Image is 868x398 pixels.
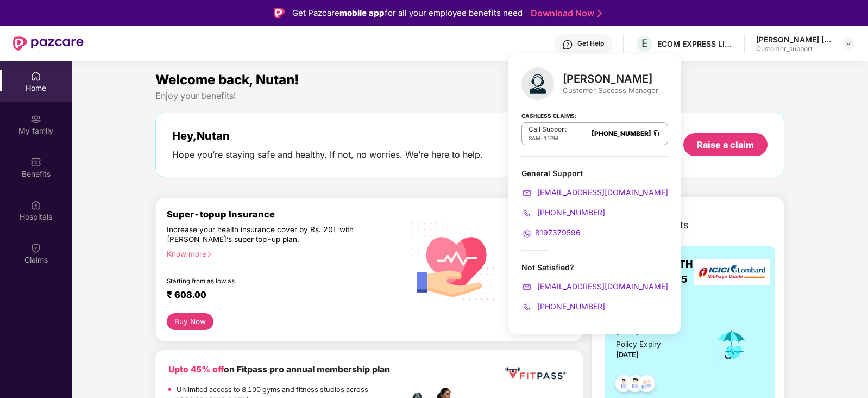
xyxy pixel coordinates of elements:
span: 8AM [529,135,540,141]
a: [PHONE_NUMBER] [521,302,605,311]
span: [PHONE_NUMBER] [535,302,605,311]
span: 11PM [544,135,558,141]
div: General Support [521,168,668,239]
span: 8197379596 [535,228,581,237]
div: [PERSON_NAME] [563,72,658,85]
img: svg+xml;base64,PHN2ZyB3aWR0aD0iMjAiIGhlaWdodD0iMjAiIHZpZXdCb3g9IjAgMCAyMCAyMCIgZmlsbD0ibm9uZSIgeG... [30,114,41,125]
img: svg+xml;base64,PHN2ZyBpZD0iQmVuZWZpdHMiIHhtbG5zPSJodHRwOi8vd3d3LnczLm9yZy8yMDAwL3N2ZyIgd2lkdGg9Ij... [30,157,41,167]
button: Buy Now [167,313,213,330]
img: svg+xml;base64,PHN2ZyB4bWxucz0iaHR0cDovL3d3dy53My5vcmcvMjAwMC9zdmciIHdpZHRoPSIyMCIgaGVpZ2h0PSIyMC... [521,208,532,219]
span: E [641,37,648,50]
div: Know more [167,249,396,257]
img: svg+xml;base64,PHN2ZyBpZD0iSG9tZSIgeG1sbnM9Imh0dHA6Ly93d3cudzMub3JnLzIwMDAvc3ZnIiB3aWR0aD0iMjAiIG... [30,71,41,82]
a: [PHONE_NUMBER] [592,129,651,138]
strong: mobile app [339,8,385,18]
img: svg+xml;base64,PHN2ZyB4bWxucz0iaHR0cDovL3d3dy53My5vcmcvMjAwMC9zdmciIHhtbG5zOnhsaW5rPSJodHRwOi8vd3... [403,209,504,312]
img: Logo [274,8,285,18]
b: on Fitpass pro annual membership plan [168,364,390,375]
div: Customer_support [756,45,832,53]
a: [EMAIL_ADDRESS][DOMAIN_NAME] [521,188,668,197]
img: icon [714,327,749,363]
span: [DATE] [616,351,639,359]
div: Get Pazcare for all your employee benefits need [292,7,523,20]
img: svg+xml;base64,PHN2ZyBpZD0iSG9zcGl0YWxzIiB4bWxucz0iaHR0cDovL3d3dy53My5vcmcvMjAwMC9zdmciIHdpZHRoPS... [30,200,41,210]
img: svg+xml;base64,PHN2ZyB4bWxucz0iaHR0cDovL3d3dy53My5vcmcvMjAwMC9zdmciIHdpZHRoPSIyMCIgaGVpZ2h0PSIyMC... [521,228,532,239]
span: [EMAIL_ADDRESS][DOMAIN_NAME] [535,282,668,291]
div: Hope you’re staying safe and healthy. If not, no worries. We’re here to help. [172,149,483,160]
span: [PHONE_NUMBER] [535,208,605,217]
img: svg+xml;base64,PHN2ZyBpZD0iRHJvcGRvd24tMzJ4MzIiIHhtbG5zPSJodHRwOi8vd3d3LnczLm9yZy8yMDAwL3N2ZyIgd2... [844,39,853,48]
b: Upto 45% off [168,364,224,375]
span: [EMAIL_ADDRESS][DOMAIN_NAME] [535,188,668,197]
span: Welcome back, Nutan! [155,72,299,88]
img: fppp.png [503,363,568,383]
p: Call Support [529,125,567,134]
span: right [206,251,212,257]
div: Policy Expiry [616,339,661,351]
img: Stroke [597,8,602,19]
div: Get Help [577,39,604,48]
div: Increase your health insurance cover by Rs. 20L with [PERSON_NAME]’s super top-up plan. [167,225,356,244]
a: [PHONE_NUMBER] [521,208,605,217]
img: svg+xml;base64,PHN2ZyB4bWxucz0iaHR0cDovL3d3dy53My5vcmcvMjAwMC9zdmciIHdpZHRoPSIyMCIgaGVpZ2h0PSIyMC... [521,302,532,313]
div: ECOM EXPRESS LIMITED [657,39,733,49]
div: [PERSON_NAME] [PERSON_NAME] [756,34,832,45]
div: ₹ 608.00 [167,289,392,302]
div: Not Satisfied? [521,262,668,313]
div: General Support [521,168,668,178]
a: 8197379596 [521,228,581,237]
div: Hey, Nutan [172,129,483,142]
a: Download Now [531,8,599,19]
img: svg+xml;base64,PHN2ZyBpZD0iSGVscC0zMngzMiIgeG1sbnM9Imh0dHA6Ly93d3cudzMub3JnLzIwMDAvc3ZnIiB3aWR0aD... [562,39,573,50]
a: [EMAIL_ADDRESS][DOMAIN_NAME] [521,282,668,291]
img: svg+xml;base64,PHN2ZyB4bWxucz0iaHR0cDovL3d3dy53My5vcmcvMjAwMC9zdmciIHhtbG5zOnhsaW5rPSJodHRwOi8vd3... [521,67,554,100]
div: Enjoy your benefits! [155,90,784,102]
div: Super-topup Insurance [167,209,402,220]
img: Clipboard Icon [652,129,661,138]
img: svg+xml;base64,PHN2ZyBpZD0iQ2xhaW0iIHhtbG5zPSJodHRwOi8vd3d3LnczLm9yZy8yMDAwL3N2ZyIgd2lkdGg9IjIwIi... [30,242,41,253]
img: svg+xml;base64,PHN2ZyB4bWxucz0iaHR0cDovL3d3dy53My5vcmcvMjAwMC9zdmciIHdpZHRoPSIyMCIgaGVpZ2h0PSIyMC... [521,282,532,293]
div: - [529,134,567,142]
img: insurerLogo [694,259,770,285]
div: Starting from as low as [167,277,356,285]
img: svg+xml;base64,PHN2ZyB4bWxucz0iaHR0cDovL3d3dy53My5vcmcvMjAwMC9zdmciIHdpZHRoPSIyMCIgaGVpZ2h0PSIyMC... [521,188,532,198]
strong: Cashless Claims: [521,109,576,121]
img: New Pazcare Logo [13,36,84,51]
div: Raise a claim [697,139,754,151]
div: Customer Success Manager [563,85,658,95]
div: Not Satisfied? [521,262,668,272]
